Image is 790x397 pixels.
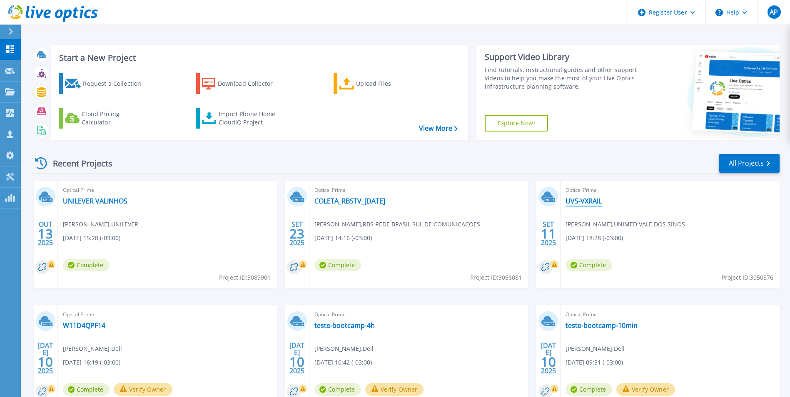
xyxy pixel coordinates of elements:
[218,75,284,92] div: Download Collector
[63,321,105,330] a: W11D4QPF14
[356,75,423,92] div: Upload Files
[63,344,122,353] span: [PERSON_NAME] , Dell
[566,344,625,353] span: [PERSON_NAME] , Dell
[314,310,523,319] span: Optical Prime
[314,220,480,229] span: [PERSON_NAME] , RBS REDE BRASIL SUL DE COMUNICACOES
[38,358,53,365] span: 10
[63,233,120,243] span: [DATE] 15:28 (-03:00)
[566,310,775,319] span: Optical Prime
[541,343,556,373] div: [DATE] 2025
[566,383,612,396] span: Complete
[470,273,522,282] span: Project ID: 3066081
[485,66,639,91] div: Find tutorials, instructional guides and other support videos to help you make the most of your L...
[566,321,638,330] a: teste-bootcamp-10min
[770,9,778,15] span: AP
[566,197,602,205] a: UVS-VXRAIL
[59,53,457,62] h3: Start a New Project
[334,73,426,94] a: Upload Files
[63,259,110,271] span: Complete
[541,230,556,237] span: 11
[83,75,150,92] div: Request a Collection
[566,233,623,243] span: [DATE] 18:28 (-03:00)
[314,383,361,396] span: Complete
[37,218,53,249] div: OUT 2025
[314,197,385,205] a: COLETA_RBSTV_[DATE]
[314,259,361,271] span: Complete
[37,343,53,373] div: [DATE] 2025
[419,124,458,132] a: View More
[196,73,289,94] a: Download Collector
[289,218,305,249] div: SET 2025
[63,358,120,367] span: [DATE] 16:19 (-03:00)
[566,259,612,271] span: Complete
[314,233,372,243] span: [DATE] 14:16 (-03:00)
[63,197,127,205] a: UNILEVER VALINHOS
[219,110,284,127] div: Import Phone Home CloudIQ Project
[314,186,523,195] span: Optical Prime
[541,358,556,365] span: 10
[566,220,685,229] span: [PERSON_NAME] , UNIMED VALE DOS SINOS
[59,73,152,94] a: Request a Collection
[365,383,424,396] button: Verify Owner
[616,383,675,396] button: Verify Owner
[63,383,110,396] span: Complete
[63,220,138,229] span: [PERSON_NAME] , UNILEVER
[722,273,773,282] span: Project ID: 3050876
[566,186,775,195] span: Optical Prime
[63,186,272,195] span: Optical Prime
[485,52,639,62] div: Support Video Library
[219,273,271,282] span: Project ID: 3089901
[82,110,148,127] div: Cloud Pricing Calculator
[289,230,304,237] span: 23
[289,358,304,365] span: 10
[114,383,172,396] button: Verify Owner
[32,153,124,174] div: Recent Projects
[566,358,623,367] span: [DATE] 09:31 (-03:00)
[314,344,374,353] span: [PERSON_NAME] , Dell
[314,321,375,330] a: teste-bootcamp-4h
[541,218,556,249] div: SET 2025
[38,230,53,237] span: 13
[314,358,372,367] span: [DATE] 10:42 (-03:00)
[63,310,272,319] span: Optical Prime
[485,115,548,132] a: Explore Now!
[719,154,780,173] a: All Projects
[59,108,152,129] a: Cloud Pricing Calculator
[289,343,305,373] div: [DATE] 2025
